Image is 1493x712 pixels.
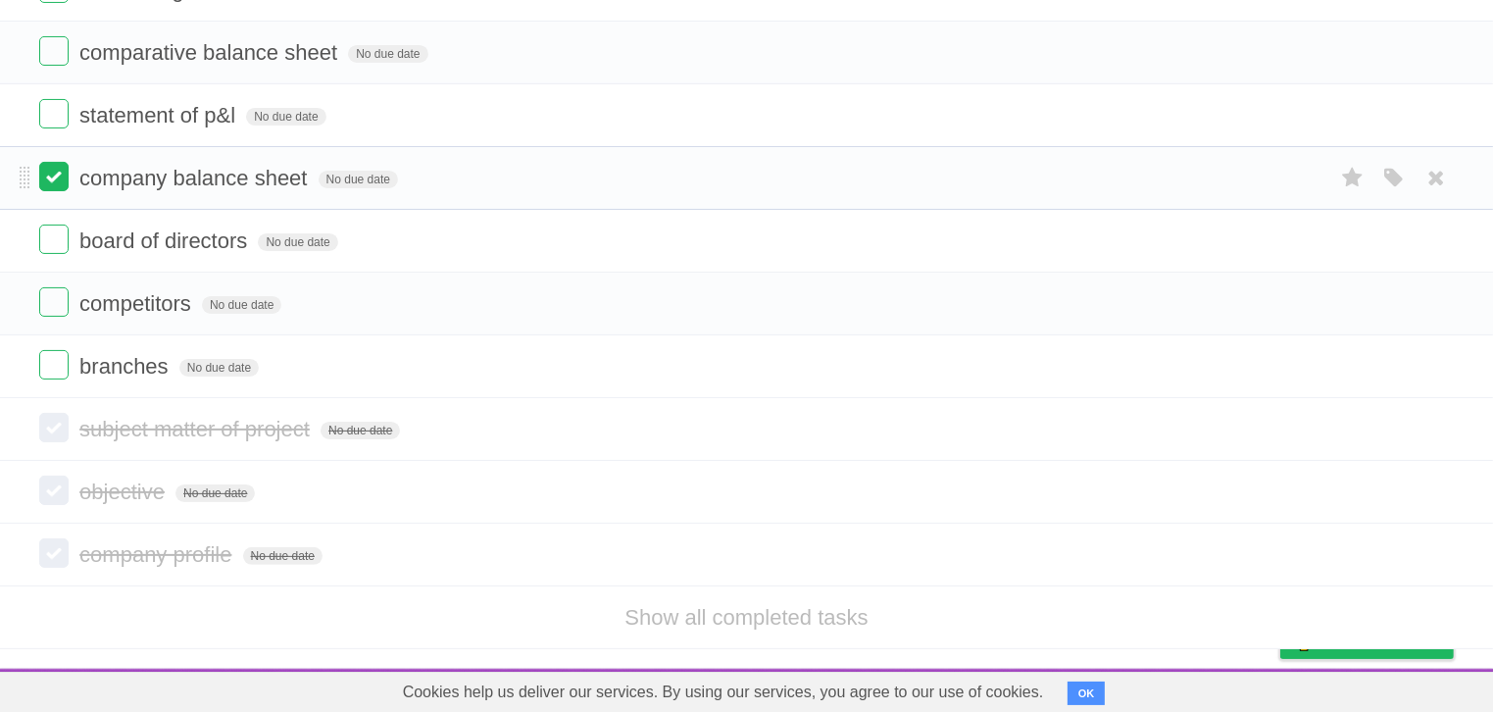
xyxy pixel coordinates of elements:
[39,413,69,442] label: Done
[175,484,255,502] span: No due date
[258,233,337,251] span: No due date
[39,538,69,568] label: Done
[79,417,315,441] span: subject matter of project
[1334,162,1371,194] label: Star task
[246,108,325,126] span: No due date
[1321,624,1444,658] span: Buy me a coffee
[1068,682,1106,705] button: OK
[79,40,342,65] span: comparative balance sheet
[319,171,398,188] span: No due date
[79,291,196,316] span: competitors
[39,350,69,380] label: Done
[179,359,259,377] span: No due date
[39,476,69,505] label: Done
[79,480,170,504] span: objective
[79,229,252,253] span: board of directors
[39,36,69,66] label: Done
[202,296,281,314] span: No due date
[348,45,427,63] span: No due date
[243,547,323,565] span: No due date
[79,166,312,190] span: company balance sheet
[39,287,69,317] label: Done
[79,103,240,127] span: statement of p&l
[624,605,868,630] a: Show all completed tasks
[79,354,174,379] span: branches
[79,542,236,567] span: company profile
[321,422,400,439] span: No due date
[39,225,69,254] label: Done
[39,99,69,128] label: Done
[39,162,69,191] label: Done
[383,673,1064,712] span: Cookies help us deliver our services. By using our services, you agree to our use of cookies.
